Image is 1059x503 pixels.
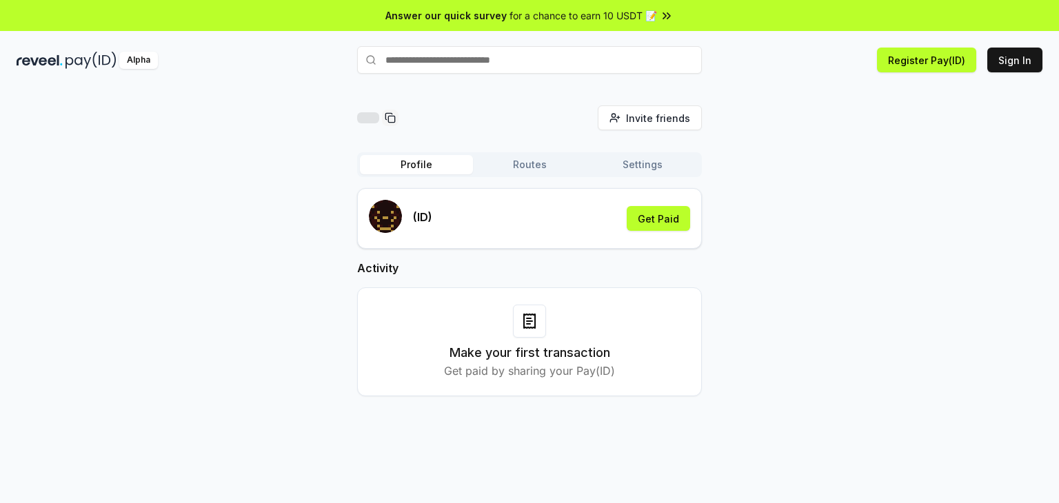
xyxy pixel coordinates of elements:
button: Register Pay(ID) [877,48,976,72]
button: Invite friends [598,105,702,130]
button: Sign In [987,48,1042,72]
img: pay_id [65,52,117,69]
button: Get Paid [627,206,690,231]
div: Alpha [119,52,158,69]
span: Answer our quick survey [385,8,507,23]
p: Get paid by sharing your Pay(ID) [444,362,615,379]
h3: Make your first transaction [450,343,610,362]
span: for a chance to earn 10 USDT 📝 [510,8,657,23]
h2: Activity [357,260,702,276]
button: Settings [586,155,699,174]
button: Profile [360,155,473,174]
img: reveel_dark [17,52,63,69]
p: (ID) [413,209,432,225]
button: Routes [473,155,586,174]
span: Invite friends [626,111,690,125]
